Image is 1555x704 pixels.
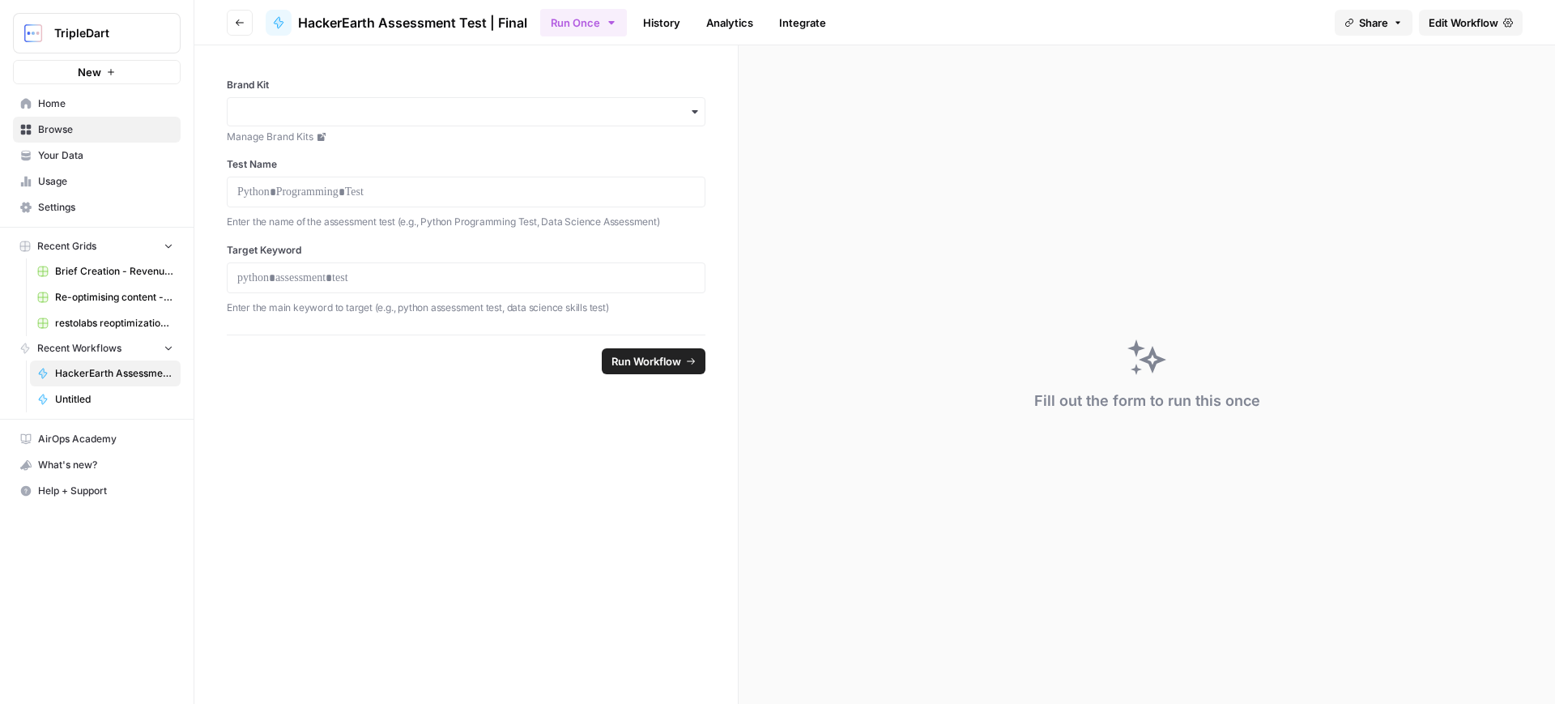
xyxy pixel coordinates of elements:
[30,310,181,336] a: restolabs reoptimizations aug
[19,19,48,48] img: TripleDart Logo
[78,64,101,80] span: New
[697,10,763,36] a: Analytics
[227,78,705,92] label: Brand Kit
[13,234,181,258] button: Recent Grids
[38,148,173,163] span: Your Data
[227,300,705,316] p: Enter the main keyword to target (e.g., python assessment test, data science skills test)
[227,157,705,172] label: Test Name
[13,117,181,143] a: Browse
[55,366,173,381] span: HackerEarth Assessment Test | Final
[13,91,181,117] a: Home
[38,432,173,446] span: AirOps Academy
[38,484,173,498] span: Help + Support
[1034,390,1260,412] div: Fill out the form to run this once
[633,10,690,36] a: History
[769,10,836,36] a: Integrate
[13,60,181,84] button: New
[1429,15,1498,31] span: Edit Workflow
[30,258,181,284] a: Brief Creation - Revenuegrid Grid (1)
[540,9,627,36] button: Run Once
[38,200,173,215] span: Settings
[266,10,527,36] a: HackerEarth Assessment Test | Final
[1335,10,1412,36] button: Share
[227,243,705,258] label: Target Keyword
[1419,10,1523,36] a: Edit Workflow
[37,239,96,254] span: Recent Grids
[13,194,181,220] a: Settings
[13,169,181,194] a: Usage
[37,341,121,356] span: Recent Workflows
[55,316,173,331] span: restolabs reoptimizations aug
[13,143,181,169] a: Your Data
[298,13,527,32] span: HackerEarth Assessment Test | Final
[13,426,181,452] a: AirOps Academy
[13,452,181,478] button: What's new?
[14,453,180,477] div: What's new?
[227,130,705,144] a: Manage Brand Kits
[38,174,173,189] span: Usage
[602,348,705,374] button: Run Workflow
[1359,15,1388,31] span: Share
[30,386,181,412] a: Untitled
[38,122,173,137] span: Browse
[13,13,181,53] button: Workspace: TripleDart
[30,284,181,310] a: Re-optimising content - revenuegrid Grid
[55,264,173,279] span: Brief Creation - Revenuegrid Grid (1)
[227,214,705,230] p: Enter the name of the assessment test (e.g., Python Programming Test, Data Science Assessment)
[55,290,173,305] span: Re-optimising content - revenuegrid Grid
[13,336,181,361] button: Recent Workflows
[55,392,173,407] span: Untitled
[13,478,181,504] button: Help + Support
[54,25,152,41] span: TripleDart
[38,96,173,111] span: Home
[611,353,681,369] span: Run Workflow
[30,361,181,386] a: HackerEarth Assessment Test | Final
